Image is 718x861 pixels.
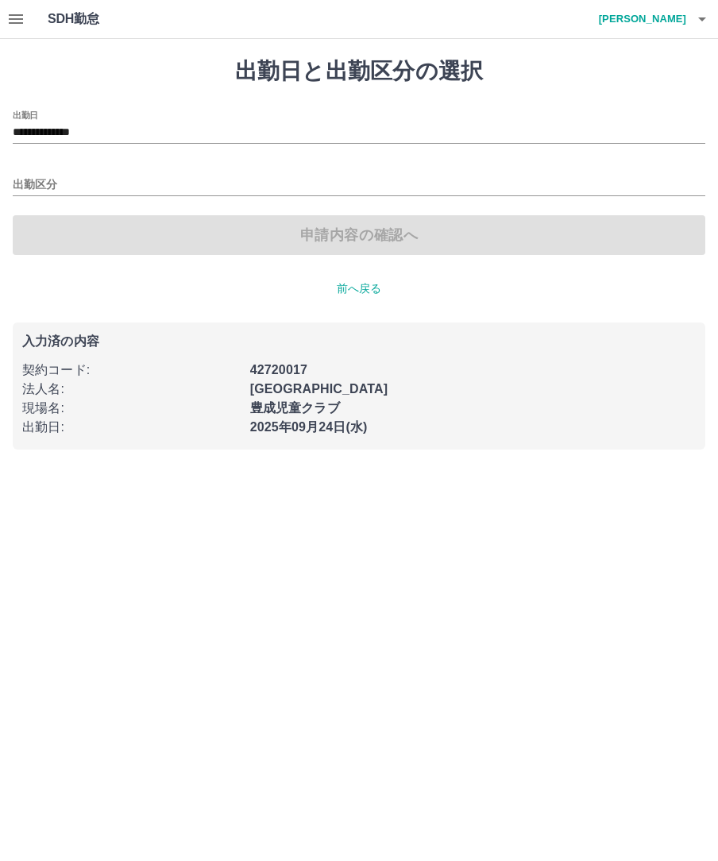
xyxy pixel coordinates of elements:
[13,109,38,121] label: 出勤日
[13,280,705,297] p: 前へ戻る
[250,401,340,415] b: 豊成児童クラブ
[22,335,696,348] p: 入力済の内容
[250,420,368,434] b: 2025年09月24日(水)
[13,58,705,85] h1: 出勤日と出勤区分の選択
[22,418,241,437] p: 出勤日 :
[22,380,241,399] p: 法人名 :
[250,363,307,376] b: 42720017
[22,361,241,380] p: 契約コード :
[22,399,241,418] p: 現場名 :
[250,382,388,396] b: [GEOGRAPHIC_DATA]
